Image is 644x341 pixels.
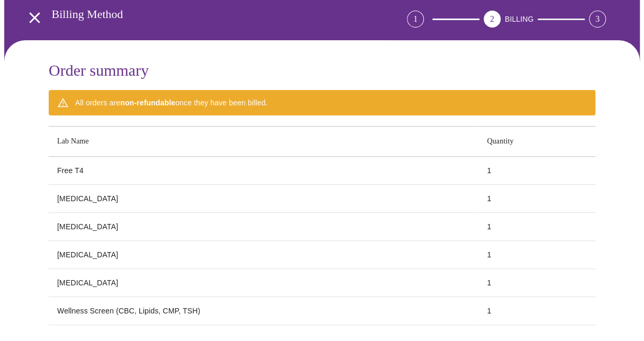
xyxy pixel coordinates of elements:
[478,241,595,269] td: 1
[49,213,478,241] td: [MEDICAL_DATA]
[505,15,534,23] span: BILLING
[49,241,478,269] td: [MEDICAL_DATA]
[484,11,501,28] div: 2
[19,2,50,33] button: open drawer
[407,11,424,28] div: 1
[52,7,348,21] h3: Billing Method
[49,185,478,213] td: [MEDICAL_DATA]
[49,297,478,325] td: Wellness Screen (CBC, Lipids, CMP, TSH)
[120,98,175,107] strong: non-refundable
[478,185,595,213] td: 1
[478,297,595,325] td: 1
[49,269,478,297] td: [MEDICAL_DATA]
[478,213,595,241] td: 1
[49,61,595,79] h3: Order summary
[75,93,268,112] div: All orders are once they have been billed.
[478,269,595,297] td: 1
[478,157,595,185] td: 1
[478,127,595,157] th: Quantity
[589,11,606,28] div: 3
[49,127,478,157] th: Lab Name
[49,157,478,185] td: Free T4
